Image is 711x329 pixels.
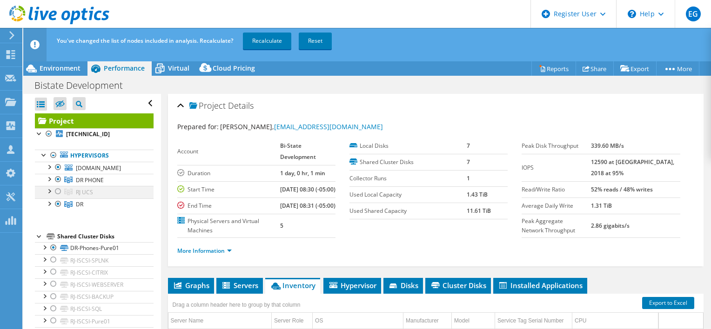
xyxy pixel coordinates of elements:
[522,217,591,235] label: Peak Aggregate Network Throughput
[177,169,280,178] label: Duration
[280,185,335,193] b: [DATE] 08:30 (-05:00)
[388,281,418,290] span: Disks
[522,163,591,172] label: IOPS
[522,141,591,151] label: Peak Disk Throughput
[315,315,323,326] div: OS
[280,142,316,161] b: Bi-State Development
[591,222,630,230] b: 2.86 gigabits/s
[467,174,470,182] b: 1
[76,200,83,208] span: DR
[299,33,332,49] a: Reset
[467,191,488,198] b: 1.43 TiB
[349,141,467,151] label: Local Disks
[591,158,674,177] b: 12590 at [GEOGRAPHIC_DATA], 2018 at 95%
[576,61,614,76] a: Share
[177,122,219,131] label: Prepared for:
[76,164,121,172] span: [DOMAIN_NAME]
[270,281,315,290] span: Inventory
[177,185,280,194] label: Start Time
[35,315,154,327] a: RJ-ISCSI-Pure01
[467,158,470,166] b: 7
[228,100,254,111] span: Details
[35,186,154,198] a: RJ UCS
[57,37,233,45] span: You've changed the list of nodes included in analysis. Recalculate?
[177,201,280,211] label: End Time
[213,64,255,72] span: Cloud Pricing
[40,64,80,72] span: Environment
[591,202,612,210] b: 1.31 TiB
[221,281,258,290] span: Servers
[522,201,591,211] label: Average Daily Write
[613,61,657,76] a: Export
[531,61,576,76] a: Reports
[35,254,154,266] a: RJ-ISCSI-SPLNK
[430,281,486,290] span: Cluster Disks
[274,122,383,131] a: [EMAIL_ADDRESS][DOMAIN_NAME]
[642,297,694,309] a: Export to Excel
[243,33,291,49] a: Recalculate
[403,313,452,329] td: Manufacturer Column
[349,190,467,199] label: Used Local Capacity
[274,315,303,326] div: Server Role
[168,313,272,329] td: Server Name Column
[35,113,154,128] a: Project
[349,174,467,183] label: Collector Runs
[498,281,583,290] span: Installed Applications
[628,10,636,18] svg: \n
[35,174,154,186] a: DR PHONE
[280,222,283,230] b: 5
[467,142,470,150] b: 7
[522,185,591,194] label: Read/Write Ratio
[35,242,154,254] a: DR-Phones-Pure01
[35,162,154,174] a: [DOMAIN_NAME]
[35,150,154,162] a: Hypervisors
[280,202,335,210] b: [DATE] 08:31 (-05:00)
[35,198,154,211] a: DR
[171,315,204,326] div: Server Name
[575,315,586,326] div: CPU
[467,207,491,215] b: 11.61 TiB
[177,247,232,255] a: More Information
[454,315,470,326] div: Model
[349,158,467,167] label: Shared Cluster Disks
[591,142,624,150] b: 339.60 MB/s
[76,176,104,184] span: DR PHONE
[35,291,154,303] a: RJ-ISCSI-BACKUP
[66,130,110,138] b: [TECHNICAL_ID]
[452,313,495,329] td: Model Column
[349,206,467,216] label: Used Shared Capacity
[328,281,376,290] span: Hypervisor
[76,188,93,196] span: RJ UCS
[313,313,403,329] td: OS Column
[686,7,701,21] span: EG
[168,64,189,72] span: Virtual
[572,313,707,329] td: CPU Column
[189,101,226,111] span: Project
[104,64,145,72] span: Performance
[35,266,154,278] a: RJ-ISCSI-CITRIX
[30,80,137,91] h1: Bistate Development
[35,128,154,140] a: [TECHNICAL_ID]
[497,315,564,326] div: Service Tag Serial Number
[220,122,383,131] span: [PERSON_NAME],
[272,313,313,329] td: Server Role Column
[495,313,572,329] td: Service Tag Serial Number Column
[173,281,209,290] span: Graphs
[170,298,303,311] div: Drag a column header here to group by that column
[35,303,154,315] a: RJ-ISCSI-SQL
[656,61,699,76] a: More
[406,315,439,326] div: Manufacturer
[177,217,280,235] label: Physical Servers and Virtual Machines
[177,147,280,156] label: Account
[35,278,154,290] a: RJ-ISCSI-WEBSERVER
[591,185,653,193] b: 52% reads / 48% writes
[280,169,325,177] b: 1 day, 0 hr, 1 min
[57,231,154,242] div: Shared Cluster Disks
